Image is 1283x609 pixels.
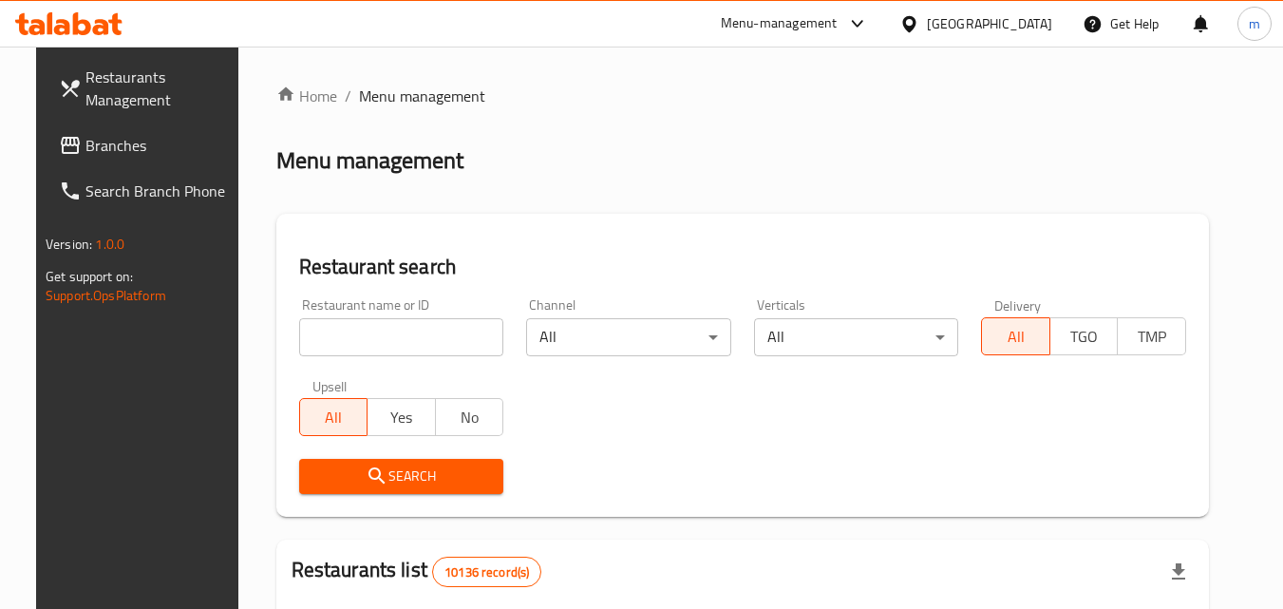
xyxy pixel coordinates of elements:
[46,283,166,308] a: Support.OpsPlatform
[308,404,361,431] span: All
[312,379,348,392] label: Upsell
[994,298,1042,312] label: Delivery
[345,85,351,107] li: /
[1249,13,1260,34] span: m
[526,318,731,356] div: All
[435,398,504,436] button: No
[375,404,428,431] span: Yes
[44,123,251,168] a: Branches
[1117,317,1186,355] button: TMP
[1058,323,1111,351] span: TGO
[276,85,337,107] a: Home
[990,323,1043,351] span: All
[1125,323,1179,351] span: TMP
[276,85,1209,107] nav: breadcrumb
[721,12,838,35] div: Menu-management
[299,459,504,494] button: Search
[44,54,251,123] a: Restaurants Management
[95,232,124,257] span: 1.0.0
[1156,549,1201,595] div: Export file
[85,134,236,157] span: Branches
[46,264,133,289] span: Get support on:
[299,318,504,356] input: Search for restaurant name or ID..
[981,317,1050,355] button: All
[46,232,92,257] span: Version:
[276,145,463,176] h2: Menu management
[44,168,251,214] a: Search Branch Phone
[1049,317,1119,355] button: TGO
[433,563,540,581] span: 10136 record(s)
[367,398,436,436] button: Yes
[292,556,542,587] h2: Restaurants list
[299,398,368,436] button: All
[85,180,236,202] span: Search Branch Phone
[314,465,489,488] span: Search
[927,13,1052,34] div: [GEOGRAPHIC_DATA]
[85,66,236,111] span: Restaurants Management
[299,253,1186,281] h2: Restaurant search
[432,557,541,587] div: Total records count
[443,404,497,431] span: No
[754,318,959,356] div: All
[359,85,485,107] span: Menu management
